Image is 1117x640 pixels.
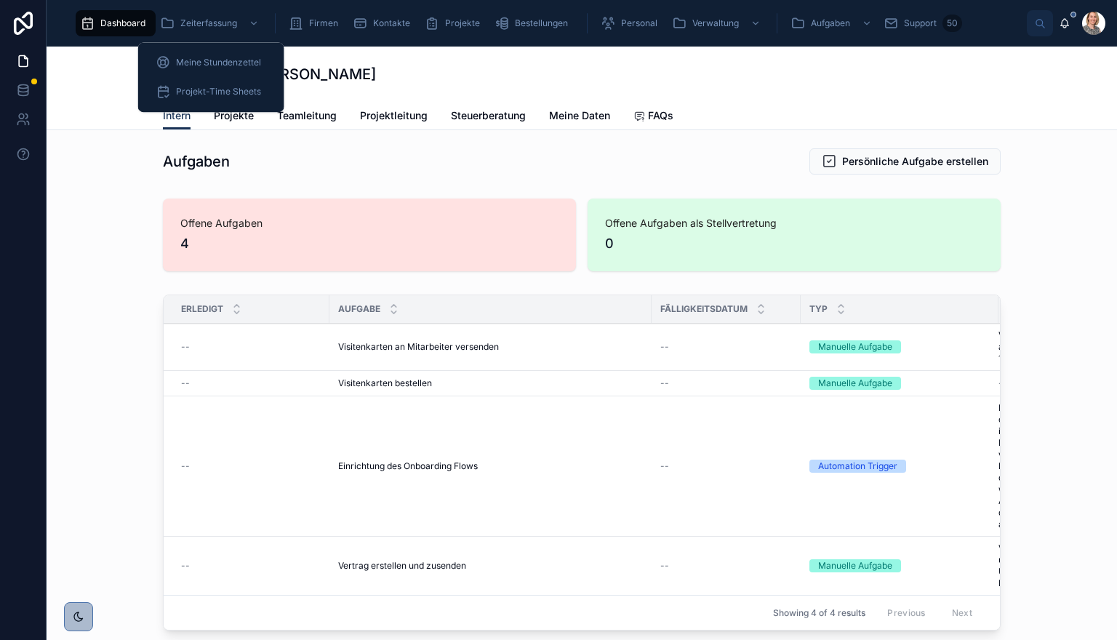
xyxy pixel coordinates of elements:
a: -- [660,560,792,572]
span: Projekt-Time Sheets [176,86,261,97]
span: Dashboard [100,17,145,29]
span: Support [904,17,937,29]
span: FAQs [648,108,673,123]
a: Projekte [420,10,490,36]
a: -- [998,377,1102,389]
a: Einrichtung des Onboarding Flows [338,460,643,472]
a: Projekte [214,103,254,132]
span: -- [181,460,190,472]
span: Einrichtung des Onboarding Flows [338,460,478,472]
div: Automation Trigger [818,460,897,473]
span: Zeiterfassung [180,17,237,29]
a: Dashboard [76,10,156,36]
span: Projektleitung [360,108,428,123]
span: Meine Daten [549,108,610,123]
span: Meine Stundenzettel [176,57,261,68]
a: Versenden Visitenkarten an neuen Mitarbeiter ca. 1 Woche vorher [998,329,1102,364]
span: -- [181,560,190,572]
span: Projekte [214,108,254,123]
span: Showing 4 of 4 results [773,607,865,619]
span: Steuerberatung [451,108,526,123]
span: Visitenkarten an Mitarbeiter versenden [338,341,499,353]
span: Fälligkeitsdatum [660,303,748,315]
span: -- [181,377,190,389]
h1: Aufgaben [163,151,230,172]
button: Persönliche Aufgabe erstellen [809,148,1001,175]
span: Typ [809,303,828,315]
span: -- [660,377,669,389]
a: Aufgaben [786,10,879,36]
a: Diese Aufgabe ermöglicht es alle individuellen Einstellungen vorzunehmen und den Flow zu starten.... [998,402,1102,530]
div: scrollable content [70,7,1027,39]
span: Offene Aufgaben [180,216,558,231]
a: -- [181,341,321,353]
a: -- [181,460,321,472]
a: -- [181,377,321,389]
span: 4 [180,233,558,254]
div: Manuelle Aufgabe [818,377,892,390]
a: Kontakte [348,10,420,36]
a: Firmen [284,10,348,36]
span: Offene Aufgaben als Stellvertretung [605,216,983,231]
a: FAQs [633,103,673,132]
a: Meine Daten [549,103,610,132]
a: -- [181,560,321,572]
a: Personal [596,10,668,36]
a: -- [660,460,792,472]
a: Vertrag zusenden und unterschreiben lassen. Unterschriftenlauf mit Mitarbeiter und CEO. [998,543,1102,589]
a: Meine Stundenzettel [147,49,276,76]
span: Projekte [445,17,480,29]
span: Visitenkarten bestellen [338,377,432,389]
span: Verwaltung [692,17,739,29]
div: Manuelle Aufgabe [818,559,892,572]
a: Manuelle Aufgabe [809,340,990,353]
span: Vertrag erstellen und zusenden [338,560,466,572]
span: Aufgaben [811,17,850,29]
a: -- [660,341,792,353]
a: Manuelle Aufgabe [809,559,990,572]
div: Manuelle Aufgabe [818,340,892,353]
a: Steuerberatung [451,103,526,132]
span: Aufgabe [338,303,380,315]
a: Intern [163,103,191,130]
a: Projektleitung [360,103,428,132]
a: Verwaltung [668,10,768,36]
span: -- [660,460,669,472]
a: Visitenkarten an Mitarbeiter versenden [338,341,643,353]
span: Personal [621,17,657,29]
span: Erledigt [181,303,223,315]
span: Persönliche Aufgabe erstellen [842,154,988,169]
a: Projekt-Time Sheets [147,79,276,105]
a: Manuelle Aufgabe [809,377,990,390]
span: Teamleitung [277,108,337,123]
span: -- [660,560,669,572]
span: -- [181,341,190,353]
span: Firmen [309,17,338,29]
a: Support50 [879,10,966,36]
a: Vertrag erstellen und zusenden [338,560,643,572]
a: Automation Trigger [809,460,990,473]
div: 50 [942,15,962,32]
a: Zeiterfassung [156,10,266,36]
span: Bestellungen [515,17,568,29]
span: -- [998,377,1007,389]
span: 0 [605,233,983,254]
a: Bestellungen [490,10,578,36]
span: -- [660,341,669,353]
a: Teamleitung [277,103,337,132]
span: Kontakte [373,17,410,29]
span: Intern [163,108,191,123]
a: -- [660,377,792,389]
a: Visitenkarten bestellen [338,377,643,389]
